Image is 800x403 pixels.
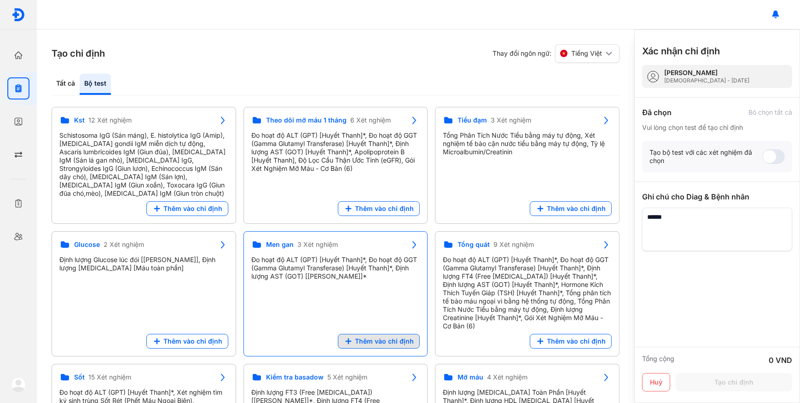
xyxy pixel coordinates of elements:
div: Đo hoạt độ ALT (GPT) [Huyết Thanh]*, Đo hoạt độ GGT (Gamma Glutamyl Transferase) [Huyết Thanh]*, ... [251,256,420,280]
div: Ghi chú cho Diag & Bệnh nhân [642,191,792,202]
div: Đo hoạt độ ALT (GPT) [Huyết Thanh]*, Đo hoạt độ GGT (Gamma Glutamyl Transferase) [Huyết Thanh]*, ... [443,256,612,330]
h3: Tạo chỉ định [52,47,105,60]
span: 4 Xét nghiệm [487,373,528,381]
div: Đo hoạt độ ALT (GPT) [Huyết Thanh]*, Đo hoạt độ GGT (Gamma Glutamyl Transferase) [Huyết Thanh]*, ... [251,131,420,173]
div: Tất cả [52,74,80,95]
button: Huỷ [642,373,670,391]
button: Thêm vào chỉ định [530,201,612,216]
div: 0 VND [769,355,792,366]
div: Schistosoma IgG (Sán máng), E. histolytica IgG (Amip), [MEDICAL_DATA] gondii IgM miễn dịch tự độn... [59,131,228,198]
span: 2 Xét nghiệm [104,240,144,249]
span: 3 Xét nghiệm [297,240,338,249]
span: Men gan [266,240,294,249]
button: Thêm vào chỉ định [338,201,420,216]
span: 12 Xét nghiệm [88,116,132,124]
span: Thêm vào chỉ định [355,204,414,213]
span: Thêm vào chỉ định [163,337,222,345]
div: Đã chọn [642,107,672,118]
span: Tiểu đạm [458,116,487,124]
div: [DEMOGRAPHIC_DATA] - [DATE] [664,77,749,84]
div: Tổng cộng [642,355,674,366]
span: Mỡ máu [458,373,483,381]
button: Thêm vào chỉ định [338,334,420,349]
span: 6 Xét nghiệm [350,116,391,124]
span: Kiểm tra basadow [266,373,324,381]
span: Theo dõi mỡ máu 1 tháng [266,116,347,124]
span: Kst [74,116,85,124]
button: Thêm vào chỉ định [530,334,612,349]
span: 15 Xét nghiệm [88,373,131,381]
div: Tạo bộ test với các xét nghiệm đã chọn [649,148,763,165]
span: Thêm vào chỉ định [547,337,606,345]
span: Tổng quát [458,240,490,249]
div: [PERSON_NAME] [664,69,749,77]
img: logo [11,377,26,392]
span: 3 Xét nghiệm [491,116,531,124]
div: Vui lòng chọn test để tạo chỉ định [642,123,792,132]
span: Sốt [74,373,85,381]
div: Thay đổi ngôn ngữ: [493,44,620,63]
div: Tổng Phân Tích Nước Tiểu bằng máy tự động, Xét nghiệm tế bào cặn nước tiểu bằng máy tự động, Tỷ l... [443,131,612,156]
span: Thêm vào chỉ định [547,204,606,213]
span: Thêm vào chỉ định [355,337,414,345]
span: 9 Xét nghiệm [493,240,534,249]
div: Bỏ chọn tất cả [748,108,792,117]
button: Thêm vào chỉ định [146,201,228,216]
div: Bộ test [80,74,111,95]
h3: Xác nhận chỉ định [642,45,720,58]
span: Thêm vào chỉ định [163,204,222,213]
button: Thêm vào chỉ định [146,334,228,349]
span: 5 Xét nghiệm [327,373,367,381]
span: Tiếng Việt [571,49,602,58]
span: Glucose [74,240,100,249]
div: Định lượng Glucose lúc đói [[PERSON_NAME]], Định lượng [MEDICAL_DATA] [Máu toàn phần] [59,256,228,272]
button: Tạo chỉ định [676,373,792,391]
img: logo [12,8,25,22]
